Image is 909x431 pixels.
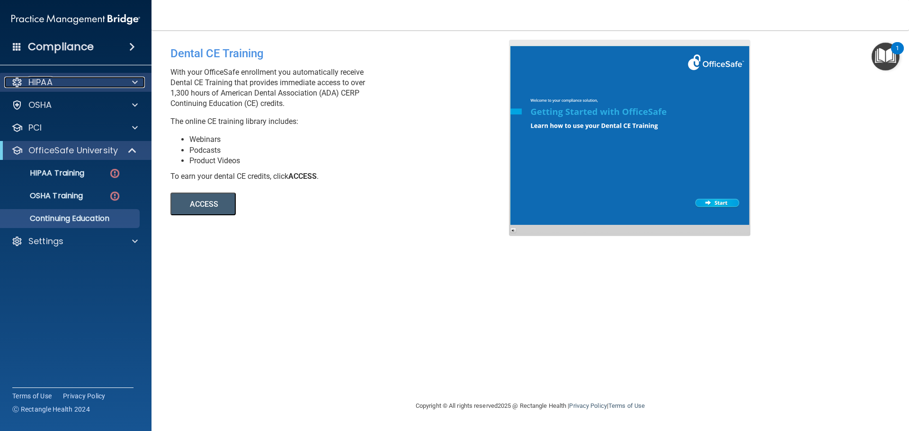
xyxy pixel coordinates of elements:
[189,134,516,145] li: Webinars
[288,172,317,181] b: ACCESS
[745,364,898,402] iframe: Drift Widget Chat Controller
[28,236,63,247] p: Settings
[11,122,138,133] a: PCI
[6,191,83,201] p: OSHA Training
[28,122,42,133] p: PCI
[170,116,516,127] p: The online CE training library includes:
[109,190,121,202] img: danger-circle.6113f641.png
[170,171,516,182] div: To earn your dental CE credits, click .
[11,145,137,156] a: OfficeSafe University
[189,156,516,166] li: Product Videos
[608,402,645,409] a: Terms of Use
[170,201,429,208] a: ACCESS
[28,145,118,156] p: OfficeSafe University
[6,168,84,178] p: HIPAA Training
[28,77,53,88] p: HIPAA
[12,391,52,401] a: Terms of Use
[28,99,52,111] p: OSHA
[63,391,106,401] a: Privacy Policy
[170,40,516,67] div: Dental CE Training
[11,77,138,88] a: HIPAA
[569,402,606,409] a: Privacy Policy
[11,10,140,29] img: PMB logo
[11,99,138,111] a: OSHA
[12,405,90,414] span: Ⓒ Rectangle Health 2024
[896,48,899,61] div: 1
[170,67,516,109] p: With your OfficeSafe enrollment you automatically receive Dental CE Training that provides immedi...
[357,391,703,421] div: Copyright © All rights reserved 2025 @ Rectangle Health | |
[170,193,236,215] button: ACCESS
[109,167,121,179] img: danger-circle.6113f641.png
[189,145,516,156] li: Podcasts
[28,40,94,53] h4: Compliance
[872,43,900,70] button: Open Resource Center, 1 new notification
[11,236,138,247] a: Settings
[6,214,135,223] p: Continuing Education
